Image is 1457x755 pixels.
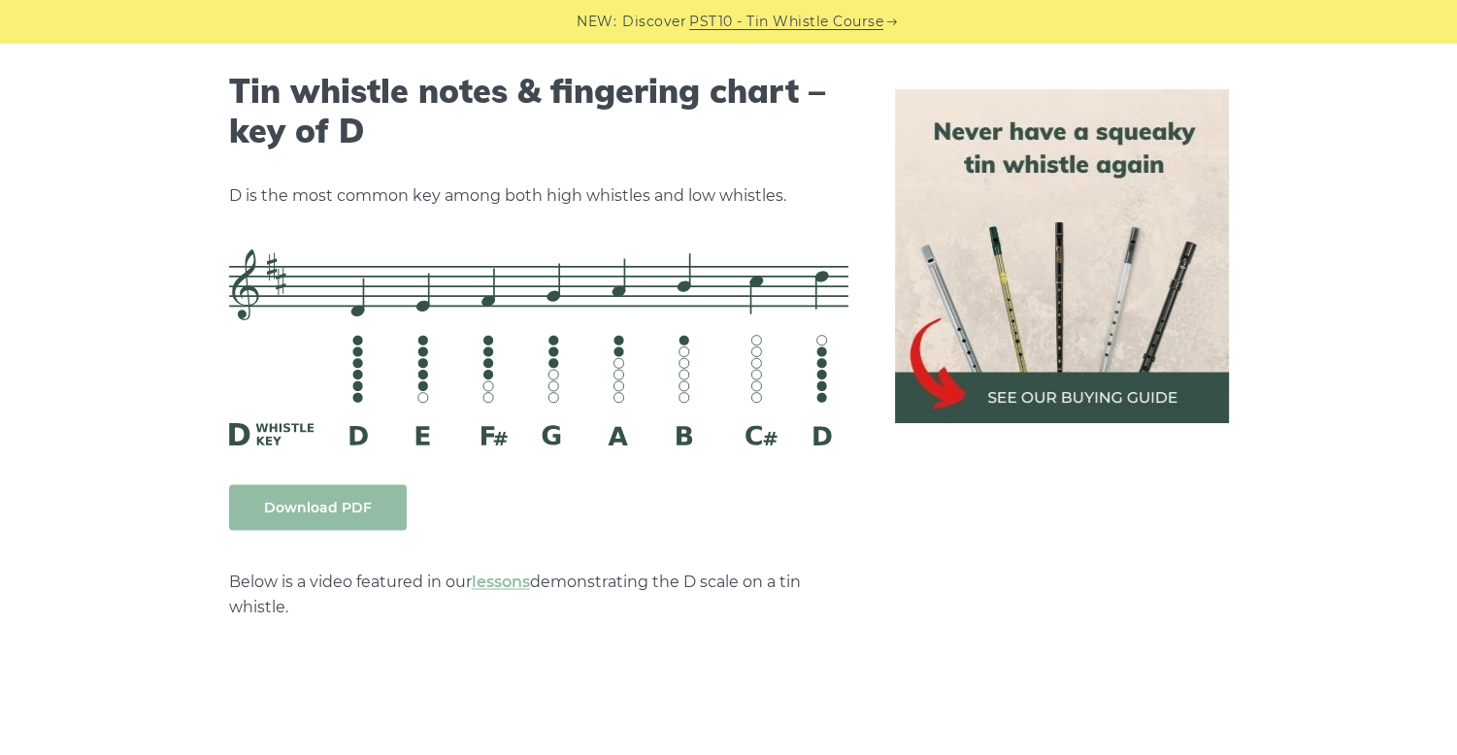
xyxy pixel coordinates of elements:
a: lessons [472,573,530,591]
span: Discover [622,11,686,33]
a: PST10 - Tin Whistle Course [689,11,883,33]
h2: Tin whistle notes & fingering chart – key of D [229,72,848,151]
img: tin whistle buying guide [895,89,1229,423]
span: NEW: [577,11,616,33]
p: Below is a video featured in our demonstrating the D scale on a tin whistle. [229,570,848,620]
a: Download PDF [229,484,407,530]
img: D Whistle Fingering Chart And Notes [229,248,848,444]
p: D is the most common key among both high whistles and low whistles. [229,183,848,209]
